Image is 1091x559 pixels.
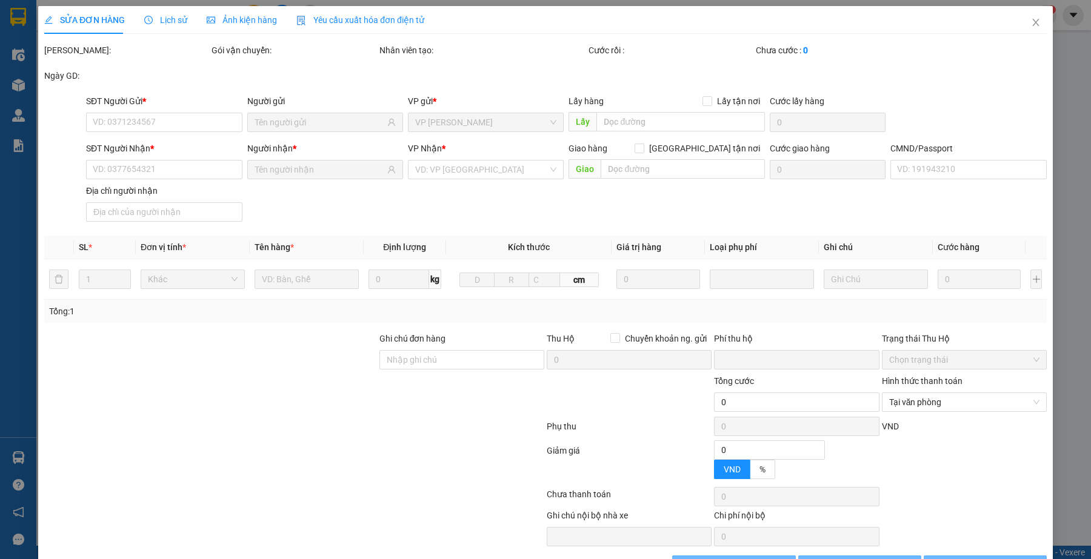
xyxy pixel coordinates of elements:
span: close [1031,18,1041,27]
div: Chi phí nội bộ [714,509,879,527]
div: Chưa cước : [756,44,921,57]
span: VND [882,422,899,431]
span: SỬA ĐƠN HÀNG [44,15,125,25]
span: Kích thước [508,242,550,252]
img: icon [296,16,306,25]
input: Ghi chú đơn hàng [379,350,544,369]
input: Dọc đường [596,112,765,131]
div: Tổng: 1 [49,305,421,318]
th: Loại phụ phí [705,236,819,259]
label: Cước lấy hàng [770,96,824,106]
span: user [387,165,396,174]
div: Người gửi [247,94,403,108]
span: edit [44,16,53,24]
img: logo.jpg [15,15,76,76]
div: CMND/Passport [890,142,1046,155]
div: Ngày GD: [44,69,209,82]
span: Tổng cước [714,376,754,386]
th: Ghi chú [819,236,933,259]
span: clock-circle [144,16,153,24]
label: Ghi chú đơn hàng [379,334,446,343]
span: Giá trị hàng [616,242,661,252]
input: Địa chỉ của người nhận [86,202,242,222]
span: Cước hàng [938,242,979,252]
input: D [459,273,495,287]
span: Tại văn phòng [889,393,1039,411]
input: 0 [938,270,1021,289]
span: VND [724,465,741,474]
span: Khác [148,270,238,288]
span: Thu Hộ [547,334,575,343]
div: Địa chỉ người nhận [86,184,242,197]
span: Lấy hàng [569,96,604,106]
span: Lấy tận nơi [712,94,765,108]
button: delete [49,270,68,289]
span: Yêu cầu xuất hóa đơn điện tử [296,15,424,25]
button: Close [1019,6,1053,40]
input: VD: Bàn, Ghế [255,270,359,289]
input: Ghi Chú [824,270,928,289]
input: Cước lấy hàng [770,113,886,132]
span: Giao hàng [569,144,607,153]
span: Chuyển khoản ng. gửi [620,332,712,345]
span: picture [207,16,215,24]
div: SĐT Người Gửi [86,94,242,108]
span: Lịch sử [144,15,187,25]
div: Nhân viên tạo: [379,44,586,57]
button: plus [1030,270,1042,289]
span: Ảnh kiện hàng [207,15,277,25]
span: VP Nhận [408,144,442,153]
input: Dọc đường [601,159,765,179]
span: Đơn vị tính [141,242,186,252]
div: Phí thu hộ [714,332,879,350]
div: Trạng thái Thu Hộ [882,332,1047,345]
input: Tên người nhận [255,163,385,176]
span: kg [429,270,441,289]
label: Cước giao hàng [770,144,830,153]
input: 0 [616,270,700,289]
div: [PERSON_NAME]: [44,44,209,57]
span: Tên hàng [255,242,294,252]
span: Giao [569,159,601,179]
li: Hotline: 19001155 [113,45,507,60]
b: GỬI : VP [PERSON_NAME] [15,88,212,108]
div: Cước rồi : [589,44,753,57]
span: [GEOGRAPHIC_DATA] tận nơi [644,142,765,155]
li: Số 10 ngõ 15 Ngọc Hồi, Q.[PERSON_NAME], [GEOGRAPHIC_DATA] [113,30,507,45]
input: R [494,273,529,287]
input: Cước giao hàng [770,160,886,179]
div: SĐT Người Nhận [86,142,242,155]
input: C [529,273,560,287]
span: Định lượng [383,242,426,252]
b: 0 [803,45,808,55]
div: Người nhận [247,142,403,155]
span: Chọn trạng thái [889,351,1039,369]
span: SL [79,242,88,252]
span: Lấy [569,112,596,131]
div: Ghi chú nội bộ nhà xe [547,509,712,527]
div: Giảm giá [545,444,713,485]
div: VP gửi [408,94,564,108]
div: Chưa thanh toán [545,488,713,509]
span: user [387,118,396,127]
span: cm [560,273,599,287]
input: Tên người gửi [255,116,385,129]
div: Phụ thu [545,420,713,441]
span: VP Lê Duẩn [415,113,556,131]
span: % [759,465,766,474]
label: Hình thức thanh toán [882,376,963,386]
div: Gói vận chuyển: [212,44,376,57]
